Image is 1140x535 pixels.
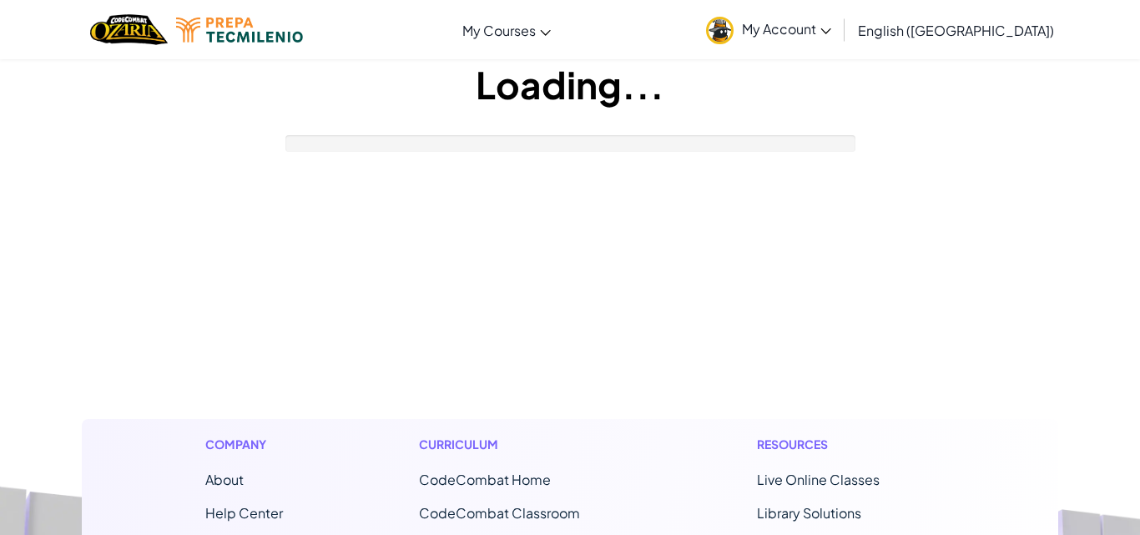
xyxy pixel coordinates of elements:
[858,22,1054,39] span: English ([GEOGRAPHIC_DATA])
[742,20,831,38] span: My Account
[706,17,734,44] img: avatar
[205,436,283,453] h1: Company
[462,22,536,39] span: My Courses
[757,471,880,488] a: Live Online Classes
[419,504,580,522] a: CodeCombat Classroom
[205,471,244,488] a: About
[454,8,559,53] a: My Courses
[757,436,935,453] h1: Resources
[757,504,861,522] a: Library Solutions
[698,3,840,56] a: My Account
[90,13,168,47] a: Ozaria by CodeCombat logo
[419,436,621,453] h1: Curriculum
[205,504,283,522] a: Help Center
[850,8,1062,53] a: English ([GEOGRAPHIC_DATA])
[90,13,168,47] img: Home
[419,471,551,488] span: CodeCombat Home
[176,18,303,43] img: Tecmilenio logo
